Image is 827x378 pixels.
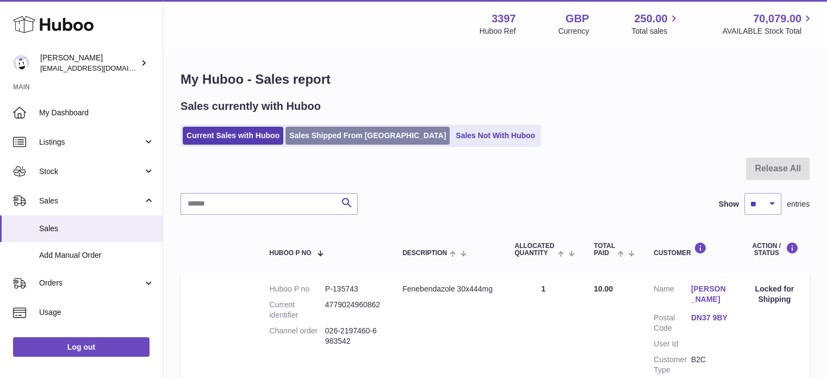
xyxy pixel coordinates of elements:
h2: Sales currently with Huboo [181,99,321,114]
span: [EMAIL_ADDRESS][DOMAIN_NAME] [40,64,160,72]
dt: Name [654,284,691,307]
dt: Channel order [269,326,325,346]
dt: User Id [654,339,691,349]
a: Current Sales with Huboo [183,127,283,145]
span: Orders [39,278,143,288]
span: Add Manual Order [39,250,154,261]
span: ALLOCATED Quantity [514,243,555,257]
span: entries [787,199,810,209]
img: default.jpg [191,284,200,293]
dd: 4779024960862 [325,300,381,320]
div: Currency [558,26,589,36]
a: [PERSON_NAME] [691,284,729,305]
span: My Dashboard [39,108,154,118]
a: DN37 9BY [691,313,729,323]
div: Locked for Shipping [750,284,799,305]
dd: P-135743 [325,284,381,294]
a: Sales Shipped From [GEOGRAPHIC_DATA] [285,127,450,145]
span: 10.00 [594,284,613,293]
span: Total sales [631,26,680,36]
span: Sales [39,196,143,206]
dd: 026-2197460-6983542 [325,326,381,346]
label: Show [719,199,739,209]
span: 250.00 [634,11,667,26]
a: Sales Not With Huboo [452,127,539,145]
a: 250.00 Total sales [631,11,680,36]
span: AVAILABLE Stock Total [722,26,814,36]
a: 70,079.00 AVAILABLE Stock Total [722,11,814,36]
span: Description [402,250,447,257]
span: Total paid [594,243,615,257]
h1: My Huboo - Sales report [181,71,810,88]
div: [PERSON_NAME] [40,53,138,73]
span: Usage [39,307,154,318]
a: Log out [13,337,150,357]
strong: 3397 [492,11,516,26]
img: sales@canchema.com [13,55,29,71]
div: Action / Status [750,242,799,257]
div: Fenebendazole 30x444mg [402,284,493,294]
dt: Customer Type [654,355,691,375]
span: Listings [39,137,143,147]
span: Huboo P no [269,250,311,257]
dt: Postal Code [654,313,691,333]
span: Stock [39,166,143,177]
span: Sales [39,224,154,234]
span: 70,079.00 [753,11,801,26]
div: Huboo Ref [480,26,516,36]
dt: Huboo P no [269,284,325,294]
dt: Current identifier [269,300,325,320]
strong: GBP [565,11,589,26]
div: Customer [654,242,728,257]
dd: B2C [691,355,729,375]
